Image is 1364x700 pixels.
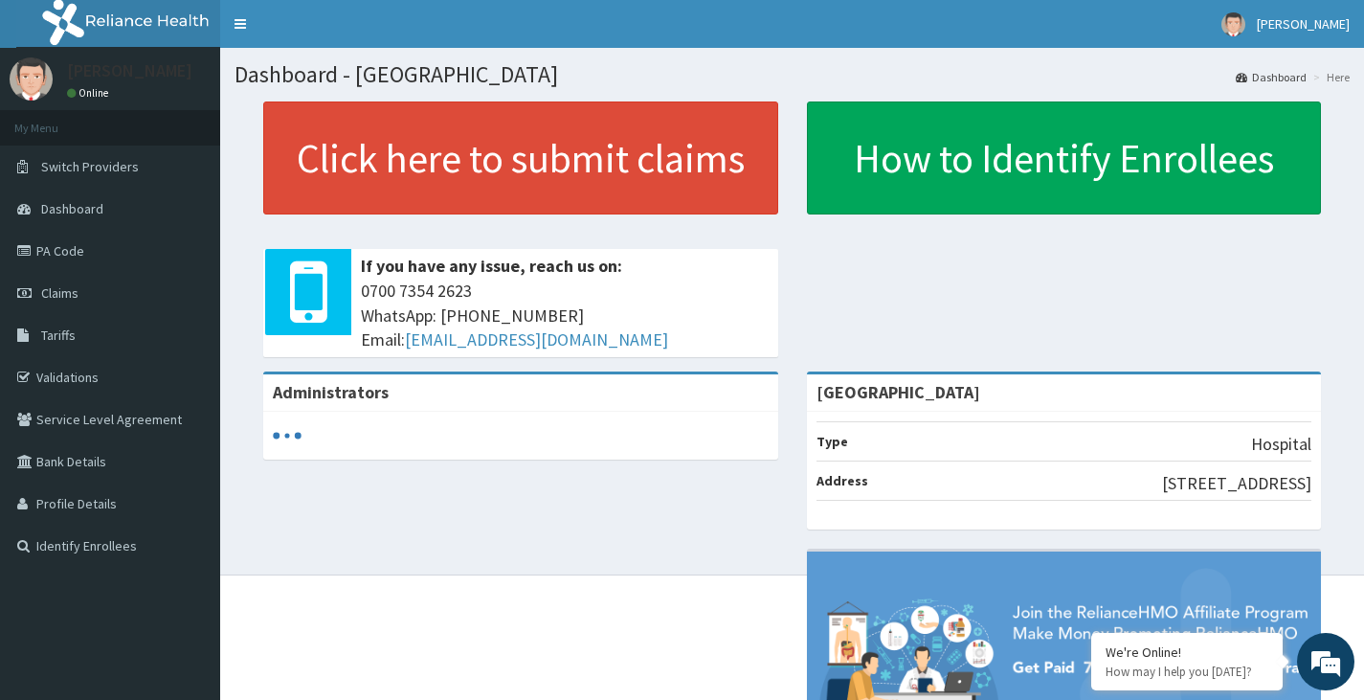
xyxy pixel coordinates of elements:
a: Dashboard [1236,69,1307,85]
b: Address [816,472,868,489]
p: Hospital [1251,432,1311,457]
img: User Image [1221,12,1245,36]
span: Dashboard [41,200,103,217]
p: [PERSON_NAME] [67,62,192,79]
a: [EMAIL_ADDRESS][DOMAIN_NAME] [405,328,668,350]
b: Administrators [273,381,389,403]
li: Here [1308,69,1350,85]
span: [PERSON_NAME] [1257,15,1350,33]
b: Type [816,433,848,450]
span: Switch Providers [41,158,139,175]
a: Click here to submit claims [263,102,778,215]
a: Online [67,86,113,100]
span: Tariffs [41,327,76,344]
p: How may I help you today? [1106,664,1268,680]
svg: audio-loading [273,421,302,450]
p: [STREET_ADDRESS] [1162,471,1311,496]
h1: Dashboard - [GEOGRAPHIC_DATA] [235,62,1350,87]
img: User Image [10,57,53,101]
div: We're Online! [1106,644,1268,661]
span: Claims [41,284,78,302]
strong: [GEOGRAPHIC_DATA] [816,381,980,403]
a: How to Identify Enrollees [807,102,1322,215]
b: If you have any issue, reach us on: [361,255,622,277]
span: 0700 7354 2623 WhatsApp: [PHONE_NUMBER] Email: [361,279,769,352]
